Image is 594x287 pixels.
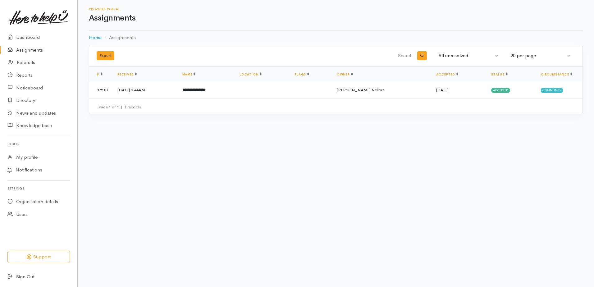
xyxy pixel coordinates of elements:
[89,14,583,23] h1: Assignments
[435,50,503,62] button: All unresolved
[510,52,566,59] div: 20 per page
[337,87,385,93] span: [PERSON_NAME] Nellore
[240,72,262,76] a: Location
[491,72,508,76] a: Status
[507,50,575,62] button: 20 per page
[117,72,137,76] a: Received
[121,104,122,110] span: |
[541,88,563,93] span: Community
[541,72,572,76] a: Circumstance
[295,72,309,76] a: Flags
[89,7,583,11] h6: Provider Portal
[7,184,70,193] h6: Settings
[491,88,510,93] span: Accepted
[182,72,195,76] a: Name
[97,51,114,60] button: Export
[438,52,494,59] div: All unresolved
[112,82,177,98] td: [DATE] 9:44AM
[436,87,449,93] time: [DATE]
[98,104,141,110] small: Page 1 of 1 1 records
[89,82,112,98] td: 87218
[7,140,70,148] h6: Profile
[337,72,353,76] a: Owner
[102,34,136,41] li: Assignments
[89,34,102,41] a: Home
[266,48,414,63] input: Search
[97,72,103,76] a: #
[89,30,583,45] nav: breadcrumb
[7,251,70,263] button: Support
[436,72,458,76] a: Accepted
